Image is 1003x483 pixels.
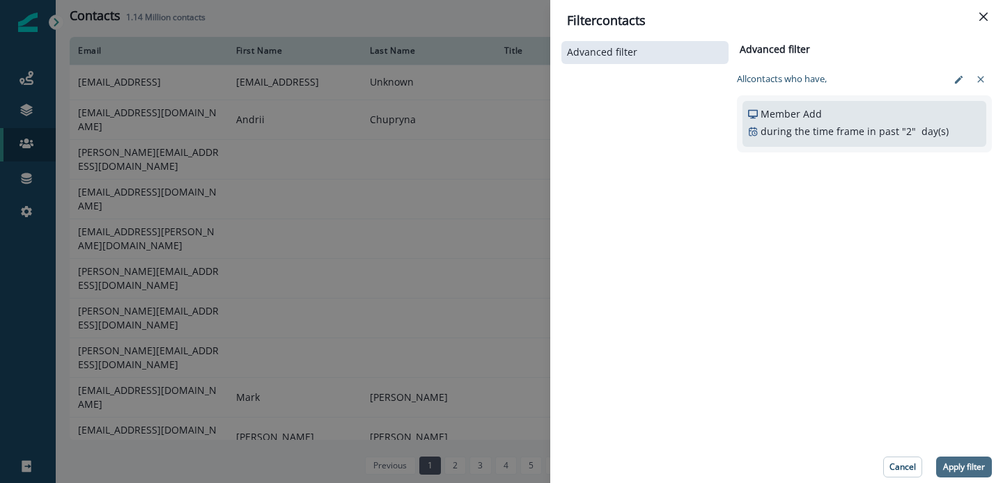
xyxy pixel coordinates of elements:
p: during the time frame [761,124,864,138]
button: edit-filter [947,69,970,90]
p: Advanced filter [567,47,637,58]
p: " 2 " [902,124,916,138]
button: Advanced filter [567,47,723,58]
p: in past [867,124,899,138]
button: Close [972,6,995,28]
p: All contact s who have, [737,72,827,86]
p: Filter contacts [567,11,646,30]
h2: Advanced filter [737,44,810,56]
button: clear-filter [970,69,992,90]
p: Member Add [761,106,822,121]
p: day(s) [922,124,949,138]
p: Cancel [889,462,916,472]
button: Apply filter [936,457,992,477]
button: Cancel [883,457,922,477]
p: Apply filter [943,462,985,472]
